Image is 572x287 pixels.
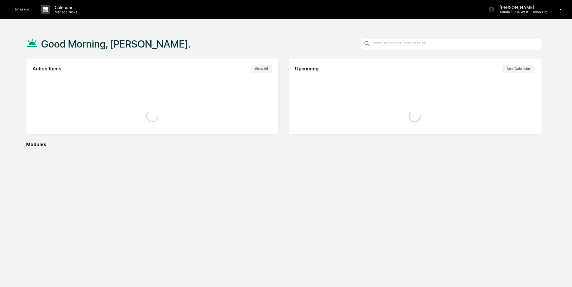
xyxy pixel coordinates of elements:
div: Modules [26,142,541,147]
h2: Action Items [32,66,61,72]
button: View All [251,65,272,73]
p: [PERSON_NAME] [495,5,551,10]
p: Manage Tasks [50,10,80,14]
img: logo [14,8,29,11]
button: See Calendar [502,65,535,73]
h2: Upcoming [295,66,318,72]
h1: Good Morning, [PERSON_NAME]. [41,38,191,50]
p: Admin • True West - Demo Organization [495,10,551,14]
p: Calendar [50,5,80,10]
